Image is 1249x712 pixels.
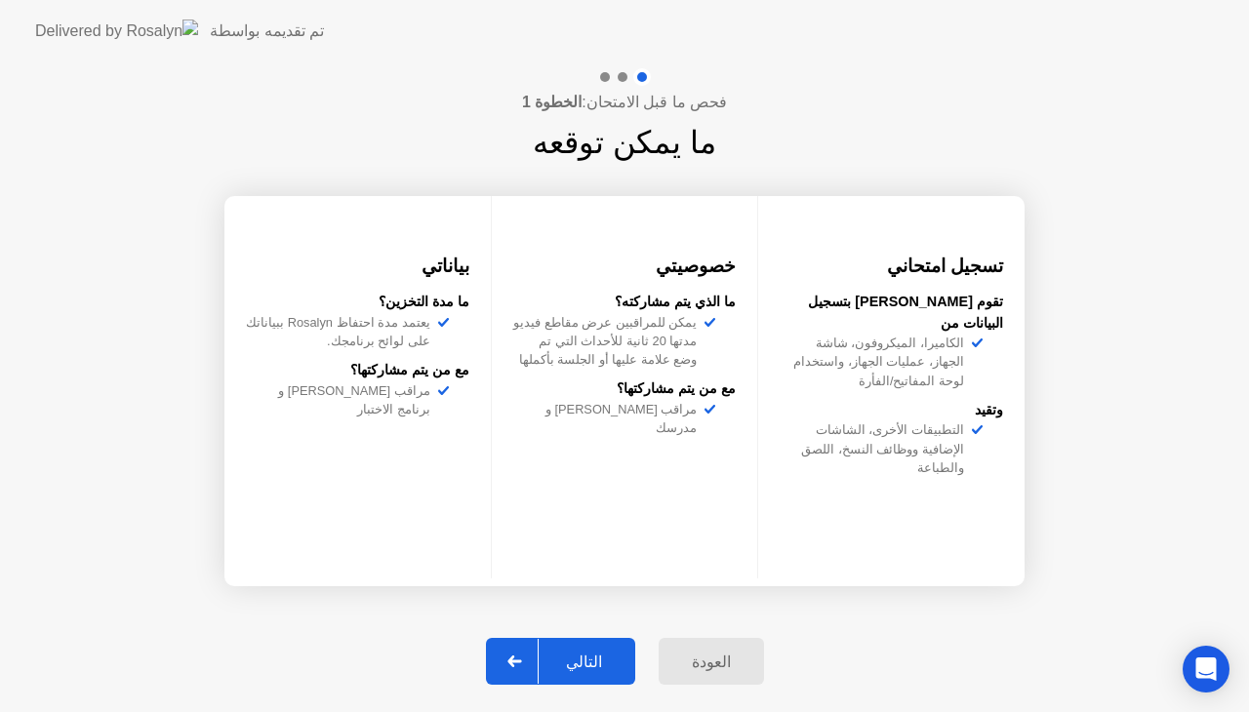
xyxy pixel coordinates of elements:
[246,292,469,313] div: ما مدة التخزين؟
[246,381,438,418] div: مراقب [PERSON_NAME] و برنامج الاختبار
[522,94,582,110] b: الخطوة 1
[522,91,727,114] h4: فحص ما قبل الامتحان:
[210,20,324,43] div: تم تقديمه بواسطة
[780,253,1003,280] h3: تسجيل امتحاني
[533,119,716,166] h1: ما يمكن توقعه
[780,334,972,390] div: الكاميرا، الميكروفون، شاشة الجهاز، عمليات الجهاز، واستخدام لوحة المفاتيح/الفأرة
[780,400,1003,421] div: وتقيد
[659,638,764,685] button: العودة
[486,638,635,685] button: التالي
[539,653,629,671] div: التالي
[665,653,758,671] div: العودة
[513,313,705,370] div: يمكن للمراقبين عرض مقاطع فيديو مدتها 20 ثانية للأحداث التي تم وضع علامة عليها أو الجلسة بأكملها
[513,253,737,280] h3: خصوصيتي
[246,313,438,350] div: يعتمد مدة احتفاظ Rosalyn ببياناتك على لوائح برنامجك.
[513,400,705,437] div: مراقب [PERSON_NAME] و مدرسك
[246,360,469,381] div: مع من يتم مشاركتها؟
[1183,646,1229,692] div: Open Intercom Messenger
[780,420,972,477] div: التطبيقات الأخرى، الشاشات الإضافية ووظائف النسخ، اللصق والطباعة
[513,378,737,400] div: مع من يتم مشاركتها؟
[246,253,469,280] h3: بياناتي
[513,292,737,313] div: ما الذي يتم مشاركته؟
[35,20,198,42] img: Delivered by Rosalyn
[780,292,1003,334] div: تقوم [PERSON_NAME] بتسجيل البيانات من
